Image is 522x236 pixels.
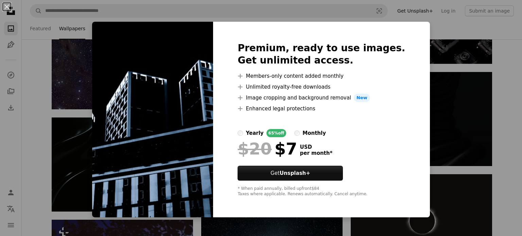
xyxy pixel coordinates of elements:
[280,170,310,176] strong: Unsplash+
[354,94,370,102] span: New
[300,150,332,156] span: per month *
[238,42,405,67] h2: Premium, ready to use images. Get unlimited access.
[238,130,243,136] input: yearly65%off
[238,105,405,113] li: Enhanced legal protections
[238,140,297,158] div: $7
[238,140,272,158] span: $20
[238,166,343,181] button: GetUnsplash+
[238,72,405,80] li: Members-only content added monthly
[302,129,326,137] div: monthly
[266,129,286,137] div: 65% off
[238,94,405,102] li: Image cropping and background removal
[238,186,405,197] div: * When paid annually, billed upfront $84 Taxes where applicable. Renews automatically. Cancel any...
[92,22,213,217] img: premium_photo-1701181947338-02e4c55514d6
[294,130,300,136] input: monthly
[238,83,405,91] li: Unlimited royalty-free downloads
[246,129,263,137] div: yearly
[300,144,332,150] span: USD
